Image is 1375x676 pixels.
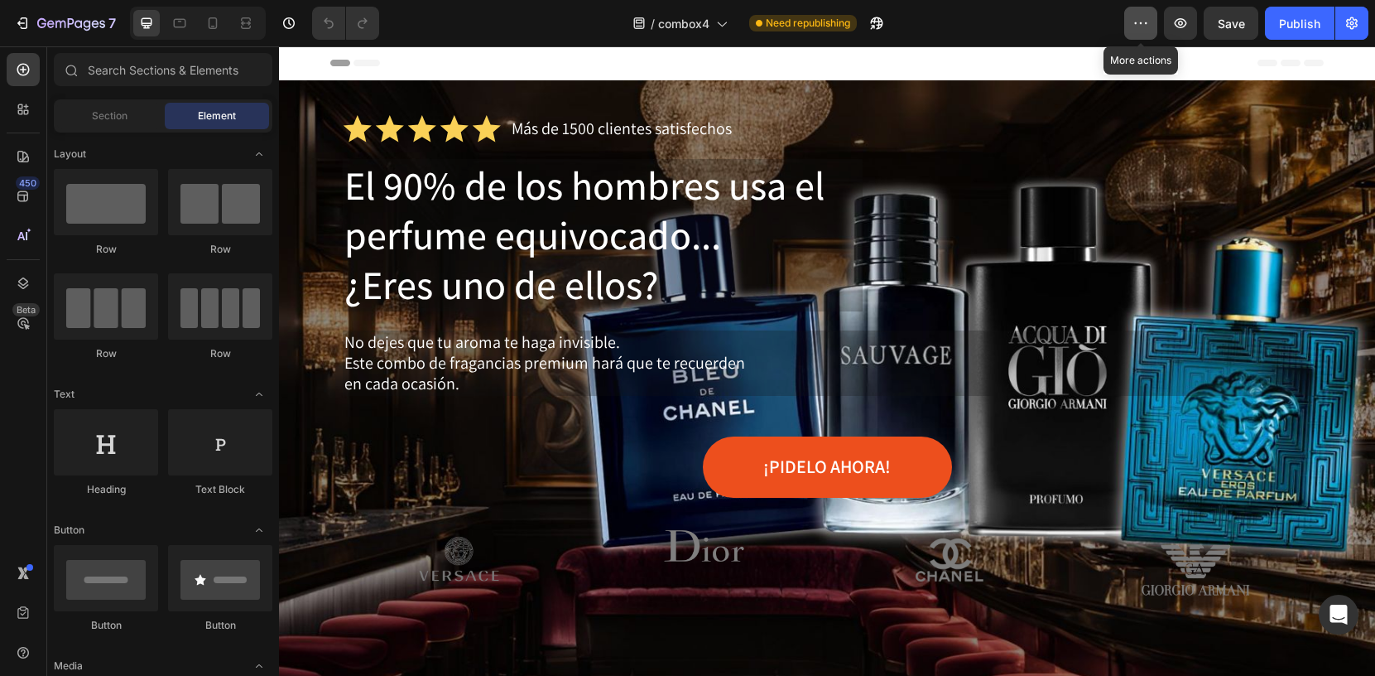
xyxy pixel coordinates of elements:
span: combox4 [658,15,709,32]
span: Need republishing [766,16,850,31]
span: Toggle open [246,517,272,543]
span: Element [198,109,236,123]
span: Toggle open [246,141,272,167]
span: Toggle open [246,381,272,408]
input: Search Sections & Elements [54,53,272,86]
div: Button [168,618,272,633]
button: Publish [1265,7,1334,40]
div: Row [168,346,272,361]
iframe: Design area [279,46,1375,676]
div: Row [168,242,272,257]
p: ¡PIDELO AHORA! [484,409,612,432]
div: Heading [54,482,158,497]
div: Row [54,242,158,257]
img: gempages_485561941037679870-088a9482-c693-4e76-b3d7-d814b4ca584f.png [800,475,1033,576]
span: Section [92,109,127,123]
span: Button [54,523,84,538]
p: 7 [108,13,116,33]
img: gempages_485561941037679870-7aefe4b4-6192-4766-b50b-1e2557226371.png [113,483,248,542]
span: Text [54,387,75,402]
div: Open Intercom Messenger [1319,595,1358,635]
span: / [651,15,655,32]
a: ¡PIDELO AHORA! [424,390,673,451]
span: Layout [54,147,86,162]
button: 7 [7,7,123,40]
div: Text Block [168,482,272,497]
div: Row [54,346,158,361]
img: gempages_485561941037679870-774a04cc-f01a-4221-b4cf-6d23a1c92cc0.png [596,480,745,545]
div: Beta [12,303,40,316]
div: Button [54,618,158,633]
div: 450 [16,176,40,190]
div: Publish [1279,15,1320,32]
span: Save [1218,17,1245,31]
button: Save [1204,7,1258,40]
div: Undo/Redo [312,7,379,40]
img: gempages_485561941037679870-64ee6ab2-81cd-46b4-9fdc-05af5f698104.png [368,475,483,524]
span: Media [54,659,83,674]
